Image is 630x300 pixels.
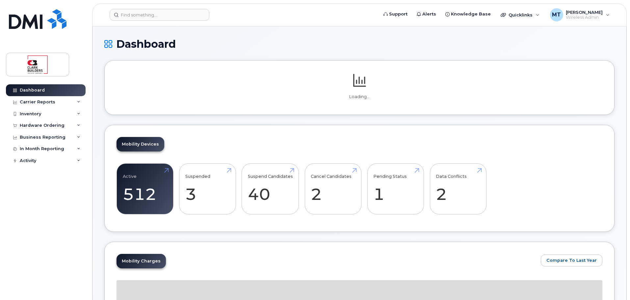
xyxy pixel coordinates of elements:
a: Cancel Candidates 2 [311,167,355,211]
a: Suspend Candidates 40 [248,167,293,211]
a: Mobility Devices [117,137,164,151]
a: Suspended 3 [185,167,230,211]
a: Mobility Charges [117,254,166,268]
a: Active 512 [123,167,167,211]
button: Compare To Last Year [541,255,602,266]
p: Loading... [117,94,602,100]
span: Compare To Last Year [546,257,597,263]
h1: Dashboard [104,38,615,50]
a: Data Conflicts 2 [436,167,480,211]
a: Pending Status 1 [373,167,418,211]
